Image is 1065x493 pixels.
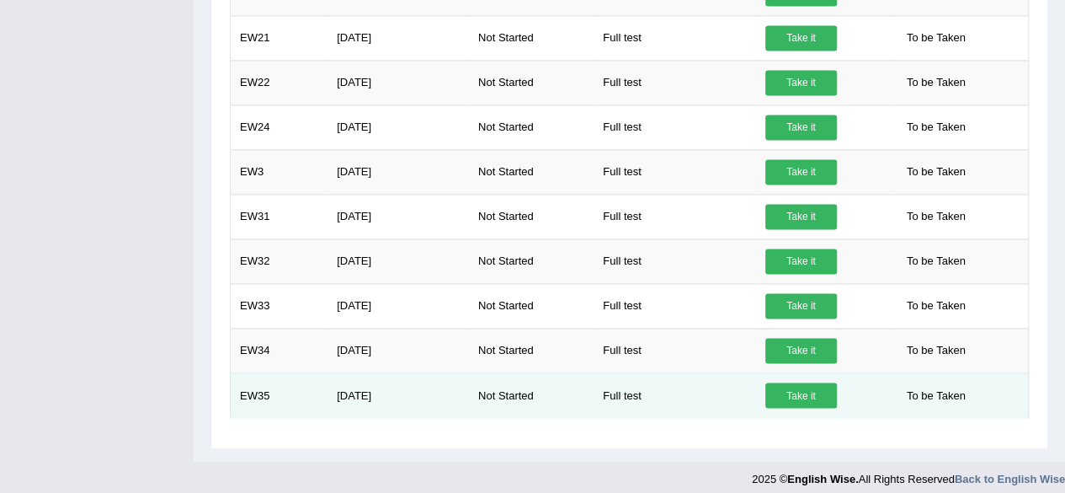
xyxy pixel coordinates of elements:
[594,238,756,283] td: Full test
[898,115,974,140] span: To be Taken
[327,15,469,60] td: [DATE]
[231,283,328,328] td: EW33
[231,328,328,372] td: EW34
[231,60,328,104] td: EW22
[765,159,837,185] a: Take it
[898,70,974,95] span: To be Taken
[898,204,974,229] span: To be Taken
[898,25,974,51] span: To be Taken
[765,293,837,319] a: Take it
[594,104,756,149] td: Full test
[469,194,594,238] td: Not Started
[898,383,974,408] span: To be Taken
[469,149,594,194] td: Not Started
[231,372,328,417] td: EW35
[594,194,756,238] td: Full test
[469,328,594,372] td: Not Started
[327,238,469,283] td: [DATE]
[765,25,837,51] a: Take it
[898,159,974,185] span: To be Taken
[327,194,469,238] td: [DATE]
[231,238,328,283] td: EW32
[594,149,756,194] td: Full test
[327,60,469,104] td: [DATE]
[765,249,837,274] a: Take it
[327,283,469,328] td: [DATE]
[327,149,469,194] td: [DATE]
[594,328,756,372] td: Full test
[765,338,837,363] a: Take it
[231,104,328,149] td: EW24
[231,149,328,194] td: EW3
[469,283,594,328] td: Not Started
[765,204,837,229] a: Take it
[327,372,469,417] td: [DATE]
[594,372,756,417] td: Full test
[898,249,974,274] span: To be Taken
[765,70,837,95] a: Take it
[469,372,594,417] td: Not Started
[469,104,594,149] td: Not Started
[231,15,328,60] td: EW21
[469,60,594,104] td: Not Started
[469,238,594,283] td: Not Started
[594,60,756,104] td: Full test
[594,15,756,60] td: Full test
[469,15,594,60] td: Not Started
[327,104,469,149] td: [DATE]
[765,115,837,140] a: Take it
[787,472,858,485] strong: English Wise.
[898,293,974,319] span: To be Taken
[231,194,328,238] td: EW31
[752,462,1065,486] div: 2025 © All Rights Reserved
[765,383,837,408] a: Take it
[327,328,469,372] td: [DATE]
[898,338,974,363] span: To be Taken
[955,472,1065,485] a: Back to English Wise
[594,283,756,328] td: Full test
